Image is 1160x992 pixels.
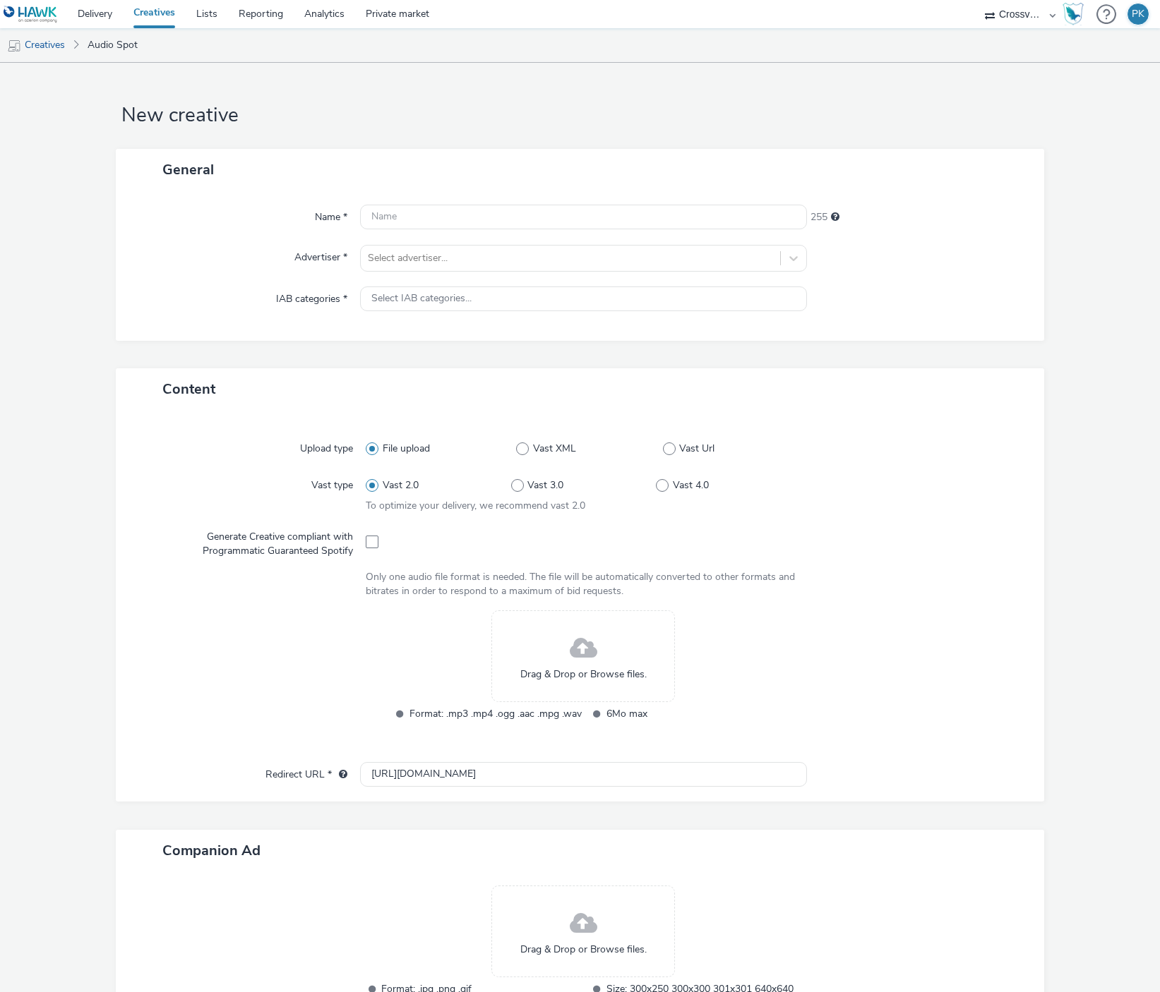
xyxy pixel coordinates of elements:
div: Maximum 255 characters [831,210,839,224]
span: File upload [383,442,430,456]
label: IAB categories * [270,286,353,306]
span: 255 [811,210,827,224]
span: 6Mo max [606,706,779,722]
span: Vast 2.0 [383,478,419,492]
span: To optimize your delivery, we recommend vast 2.0 [366,499,585,512]
span: Format: .mp3 .mp4 .ogg .aac .mpg .wav [409,706,582,722]
img: mobile [7,39,21,53]
span: Select IAB categories... [371,293,472,305]
span: Companion Ad [162,841,261,860]
span: General [162,160,214,179]
img: Hawk Academy [1063,3,1084,25]
span: Vast 4.0 [673,478,709,492]
input: url... [360,762,806,787]
span: Drag & Drop or Browse files. [520,943,647,957]
label: Advertiser * [289,245,353,265]
span: Content [162,380,215,399]
img: undefined Logo [4,6,58,23]
label: Generate Creative compliant with Programmatic Guaranteed Spotify [141,524,359,559]
label: Name * [309,205,353,224]
h1: New creative [116,102,1044,129]
span: Drag & Drop or Browse files. [520,667,647,682]
span: Vast XML [533,442,576,456]
a: Hawk Academy [1063,3,1089,25]
span: Vast 3.0 [527,478,563,492]
label: Upload type [294,436,359,456]
label: Redirect URL * [260,762,353,782]
span: Vast Url [679,442,714,456]
div: PK [1132,4,1144,25]
input: Name [360,205,806,229]
div: Only one audio file format is needed. The file will be automatically converted to other formats a... [366,570,801,599]
a: Audio Spot [80,28,145,62]
div: URL will be used as a validation URL with some SSPs and it will be the redirection URL of your cr... [332,768,347,782]
label: Vast type [306,473,359,492]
